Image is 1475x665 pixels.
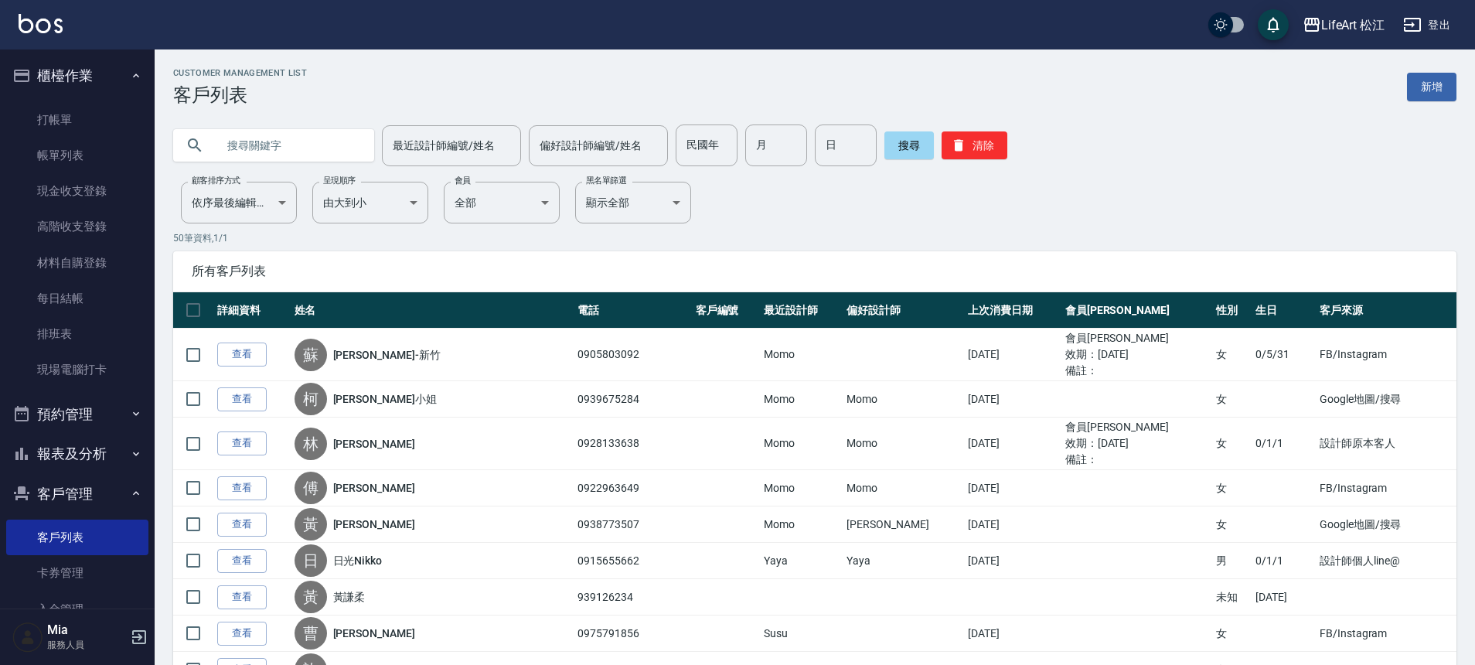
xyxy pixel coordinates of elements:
td: 女 [1212,506,1252,543]
div: 日 [295,544,327,577]
td: 0905803092 [574,329,691,381]
td: 0928133638 [574,418,691,470]
a: [PERSON_NAME] [333,626,415,641]
th: 客戶編號 [692,292,760,329]
a: 新增 [1407,73,1456,101]
td: [DATE] [964,506,1061,543]
td: 男 [1212,543,1252,579]
button: save [1258,9,1289,40]
div: 全部 [444,182,560,223]
a: 查看 [217,585,267,609]
a: 查看 [217,343,267,367]
a: 客戶列表 [6,520,148,555]
div: 林 [295,428,327,460]
div: 蘇 [295,339,327,371]
td: 0938773507 [574,506,691,543]
a: 每日結帳 [6,281,148,316]
ul: 備註： [1065,363,1208,379]
div: 黃 [295,508,327,541]
span: 所有客戶列表 [192,264,1438,279]
td: FB/Instagram [1316,329,1456,381]
td: 女 [1212,381,1252,418]
td: 0939675284 [574,381,691,418]
th: 最近設計師 [760,292,843,329]
a: 現金收支登錄 [6,173,148,209]
a: 卡券管理 [6,555,148,591]
td: 0/1/1 [1252,543,1316,579]
td: Google地圖/搜尋 [1316,506,1456,543]
a: [PERSON_NAME]小姐 [333,391,437,407]
td: [DATE] [1252,579,1316,616]
td: 女 [1212,329,1252,381]
td: Yaya [843,543,963,579]
th: 詳細資料 [213,292,291,329]
td: FB/Instagram [1316,470,1456,506]
ul: 效期： [DATE] [1065,435,1208,452]
button: 櫃檯作業 [6,56,148,96]
button: 預約管理 [6,394,148,435]
td: Momo [843,418,963,470]
div: 曹 [295,617,327,650]
a: 材料自購登錄 [6,245,148,281]
a: [PERSON_NAME] [333,480,415,496]
td: 0922963649 [574,470,691,506]
div: 由大到小 [312,182,428,223]
div: LifeArt 松江 [1321,15,1385,35]
label: 會員 [455,175,471,186]
a: 高階收支登錄 [6,209,148,244]
a: 查看 [217,549,267,573]
td: 女 [1212,616,1252,652]
td: FB/Instagram [1316,616,1456,652]
p: 服務人員 [47,638,126,652]
td: Momo [760,470,843,506]
th: 姓名 [291,292,574,329]
button: 清除 [942,131,1007,159]
td: [DATE] [964,543,1061,579]
td: 0/5/31 [1252,329,1316,381]
a: 黃謙柔 [333,589,366,605]
td: 女 [1212,470,1252,506]
h2: Customer Management List [173,68,307,78]
td: 設計師個人line@ [1316,543,1456,579]
a: 查看 [217,513,267,537]
td: 939126234 [574,579,691,616]
a: 排班表 [6,316,148,352]
td: [DATE] [964,616,1061,652]
td: 設計師原本客人 [1316,418,1456,470]
a: [PERSON_NAME] [333,517,415,532]
button: 搜尋 [884,131,934,159]
p: 50 筆資料, 1 / 1 [173,231,1456,245]
button: LifeArt 松江 [1296,9,1392,41]
div: 依序最後編輯時間 [181,182,297,223]
a: 日光Nikko [333,553,383,568]
a: 帳單列表 [6,138,148,173]
h3: 客戶列表 [173,84,307,106]
a: [PERSON_NAME] [333,436,415,452]
td: Google地圖/搜尋 [1316,381,1456,418]
td: Momo [843,381,963,418]
th: 偏好設計師 [843,292,963,329]
input: 搜尋關鍵字 [216,124,362,166]
td: 0975791856 [574,616,691,652]
th: 會員[PERSON_NAME] [1061,292,1212,329]
div: 傅 [295,472,327,504]
td: Momo [760,418,843,470]
div: 顯示全部 [575,182,691,223]
img: Person [12,622,43,653]
a: 入金管理 [6,592,148,627]
td: Momo [760,381,843,418]
div: 柯 [295,383,327,415]
th: 上次消費日期 [964,292,1061,329]
a: 查看 [217,622,267,646]
td: Momo [843,470,963,506]
td: 0/1/1 [1252,418,1316,470]
img: Logo [19,14,63,33]
ul: 效期： [DATE] [1065,346,1208,363]
button: 登出 [1397,11,1456,39]
label: 顧客排序方式 [192,175,240,186]
button: 客戶管理 [6,474,148,514]
a: 打帳單 [6,102,148,138]
td: [DATE] [964,418,1061,470]
h5: Mia [47,622,126,638]
button: 報表及分析 [6,434,148,474]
